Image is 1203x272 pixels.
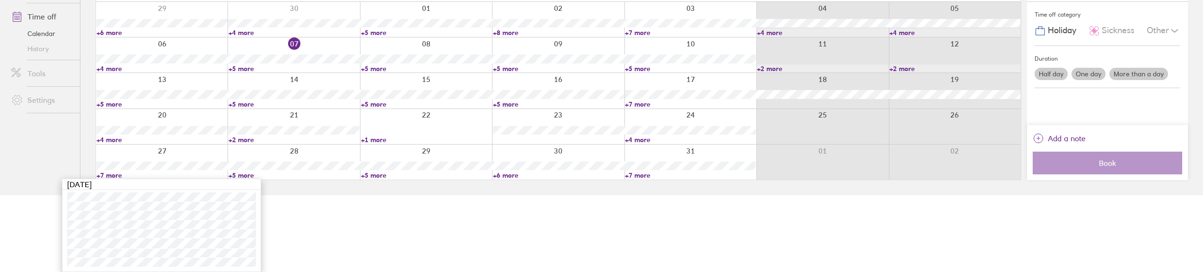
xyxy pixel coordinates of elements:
[4,64,80,83] a: Tools
[361,171,492,180] a: +5 more
[4,91,80,109] a: Settings
[4,41,80,56] a: History
[228,171,360,180] a: +5 more
[4,26,80,41] a: Calendar
[1048,26,1076,36] span: Holiday
[361,64,492,73] a: +5 more
[625,64,756,73] a: +5 more
[1102,26,1134,36] span: Sickness
[757,64,888,73] a: +2 more
[62,179,261,190] div: [DATE]
[625,100,756,109] a: +7 more
[228,136,360,144] a: +2 more
[1033,131,1086,146] button: Add a note
[97,136,228,144] a: +4 more
[4,7,80,26] a: Time off
[1071,68,1106,80] label: One day
[625,171,756,180] a: +7 more
[97,100,228,109] a: +5 more
[1035,8,1180,22] div: Time off category
[493,28,624,37] a: +8 more
[361,28,492,37] a: +5 more
[97,171,228,180] a: +7 more
[361,136,492,144] a: +1 more
[1035,52,1180,66] div: Duration
[1033,152,1182,174] button: Book
[493,171,624,180] a: +6 more
[493,64,624,73] a: +5 more
[97,28,228,37] a: +6 more
[1147,22,1180,40] div: Other
[97,64,228,73] a: +4 more
[1048,131,1086,146] span: Add a note
[1035,68,1068,80] label: Half day
[228,100,360,109] a: +5 more
[889,64,1020,73] a: +2 more
[625,28,756,37] a: +7 more
[757,28,888,37] a: +4 more
[493,100,624,109] a: +5 more
[228,28,360,37] a: +4 more
[361,100,492,109] a: +5 more
[1039,159,1176,167] span: Book
[889,28,1020,37] a: +4 more
[228,64,360,73] a: +5 more
[1109,68,1168,80] label: More than a day
[625,136,756,144] a: +4 more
